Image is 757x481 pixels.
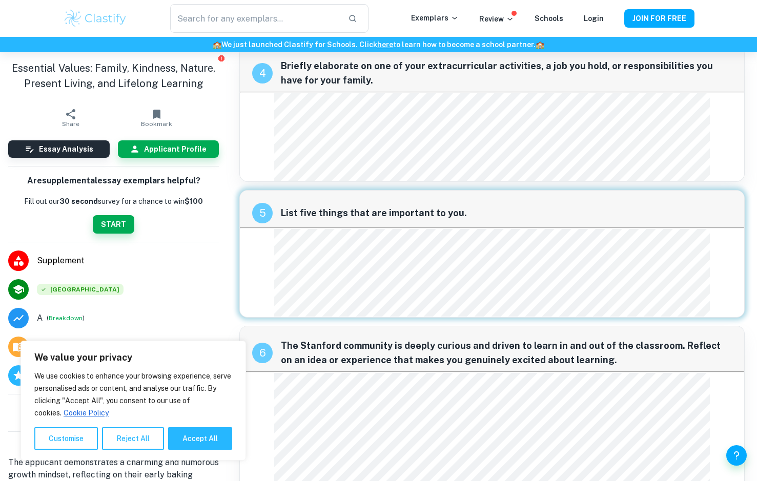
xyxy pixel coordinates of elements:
span: 🏫 [213,40,221,49]
a: Schools [535,14,563,23]
h6: Are supplemental essay exemplars helpful? [27,175,200,187]
button: Share [28,103,114,132]
b: 30 second [59,197,98,205]
button: Applicant Profile [118,140,219,158]
button: Accept All [168,427,232,450]
span: The Stanford community is deeply curious and driven to learn in and out of the classroom. Reflect... [281,339,732,367]
div: We value your privacy [21,341,246,461]
p: Review [479,13,514,25]
button: Help and Feedback [726,445,747,466]
button: Reject All [102,427,164,450]
button: Customise [34,427,98,450]
span: Bookmark [141,120,172,128]
span: 🏫 [536,40,544,49]
button: START [93,215,134,234]
h6: Essay Analysis [39,143,93,155]
strong: $100 [185,197,203,205]
button: Bookmark [114,103,200,132]
span: Briefly elaborate on one of your extracurricular activities, a job you hold, or responsibilities ... [281,59,732,88]
p: Grade [37,312,43,324]
h1: Essential Values: Family, Kindness, Nature, Present Living, and Lifelong Learning [8,60,219,91]
a: Cookie Policy [63,408,109,417]
button: Breakdown [49,313,83,323]
span: Share [62,120,79,128]
span: [GEOGRAPHIC_DATA] [37,284,124,295]
div: recipe [252,343,273,363]
a: Login [584,14,604,23]
div: Accepted: Stanford University [37,284,124,295]
img: Clastify logo [63,8,128,29]
span: Supplement [37,255,219,267]
h6: Admission officer's summary [8,440,219,452]
p: We use cookies to enhance your browsing experience, serve personalised ads or content, and analys... [34,370,232,419]
p: We value your privacy [34,351,232,364]
h6: Applicant Profile [144,143,207,155]
input: Search for any exemplars... [170,4,339,33]
p: Exemplars [411,12,459,24]
button: Essay Analysis [8,140,110,158]
span: ( ) [47,313,85,323]
p: Fill out our survey for a chance to win [24,196,203,207]
h6: We just launched Clastify for Schools. Click to learn how to become a school partner. [2,39,755,50]
span: List five things that are important to you. [281,206,732,220]
div: recipe [252,63,273,83]
div: recipe [252,203,273,223]
a: here [377,40,393,49]
button: JOIN FOR FREE [624,9,694,28]
button: Report issue [217,54,225,62]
